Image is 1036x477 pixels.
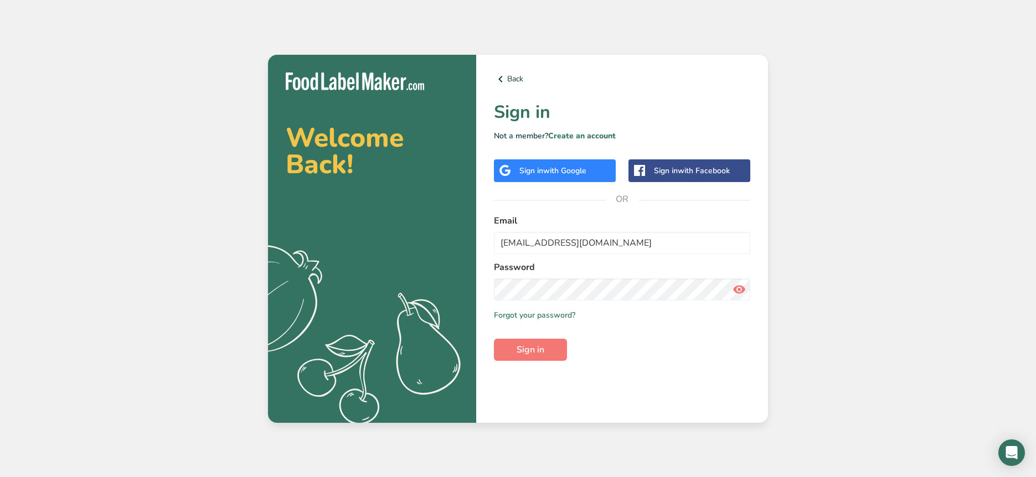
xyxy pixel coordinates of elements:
[286,72,424,91] img: Food Label Maker
[494,309,575,321] a: Forgot your password?
[678,165,730,176] span: with Facebook
[519,165,586,177] div: Sign in
[494,339,567,361] button: Sign in
[998,439,1025,466] div: Open Intercom Messenger
[543,165,586,176] span: with Google
[517,343,544,356] span: Sign in
[494,99,750,126] h1: Sign in
[494,214,750,227] label: Email
[494,261,750,274] label: Password
[494,130,750,142] p: Not a member?
[654,165,730,177] div: Sign in
[548,131,616,141] a: Create an account
[286,125,458,178] h2: Welcome Back!
[606,183,639,216] span: OR
[494,72,750,86] a: Back
[494,232,750,254] input: Enter Your Email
